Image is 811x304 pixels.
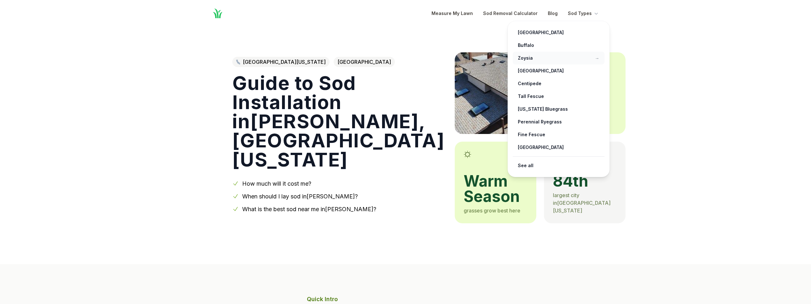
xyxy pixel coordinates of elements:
a: How much will it cost me? [242,180,311,187]
span: largest city in [GEOGRAPHIC_DATA][US_STATE] [553,192,611,214]
a: [GEOGRAPHIC_DATA] [513,141,605,154]
a: [GEOGRAPHIC_DATA][US_STATE] [232,57,329,67]
a: Centipede [513,77,605,90]
a: See all [513,159,605,172]
a: When should I lay sod in[PERSON_NAME]? [242,193,358,200]
img: A picture of Carson [455,52,536,134]
a: Perennial Ryegrass [513,115,605,128]
a: Sod Removal Calculator [483,10,538,17]
a: Measure My Lawn [431,10,473,17]
a: Zoysia→ [513,52,605,64]
span: 84th [553,174,617,189]
span: [GEOGRAPHIC_DATA] [334,57,395,67]
a: Blog [548,10,558,17]
a: Buffalo [513,39,605,52]
h1: Guide to Sod Installation in [PERSON_NAME] , [GEOGRAPHIC_DATA][US_STATE] [232,73,445,169]
span: → [595,54,599,62]
span: warm season [464,174,527,204]
button: Sod Types [568,10,599,17]
a: [GEOGRAPHIC_DATA] [513,64,605,77]
a: Tall Fescue [513,90,605,103]
span: grasses grow best here [464,207,520,214]
img: Southern California state outline [236,60,240,64]
a: [GEOGRAPHIC_DATA] [513,26,605,39]
a: What is the best sod near me in[PERSON_NAME]? [242,206,376,212]
p: Quick Intro [307,295,504,304]
a: [US_STATE] Bluegrass [513,103,605,115]
a: Fine Fescue [513,128,605,141]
